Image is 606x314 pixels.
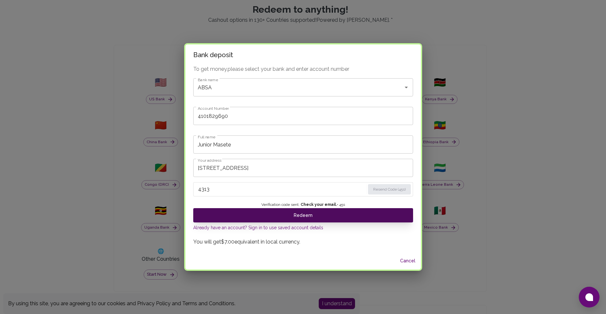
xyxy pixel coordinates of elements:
[368,184,411,195] button: Resend Code (45s)
[185,44,421,65] h2: Bank deposit
[198,77,218,82] label: Bank name
[579,287,600,308] button: Open chat window
[301,202,337,207] strong: Check your email.
[193,65,413,73] p: To get money, please select your bank and enter account number
[193,224,323,231] button: Already have an account? Sign in to use saved account details
[198,184,365,195] input: Enter verification code
[193,208,413,222] button: Redeem
[398,255,418,267] button: Cancel
[198,134,215,140] label: Full name
[402,83,411,92] button: Open
[193,238,413,246] p: You will get $7.00 equivalent in local currency.
[198,157,221,163] label: Your address
[261,202,345,208] span: Verification code sent. • 45 s
[198,106,229,111] label: Account Number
